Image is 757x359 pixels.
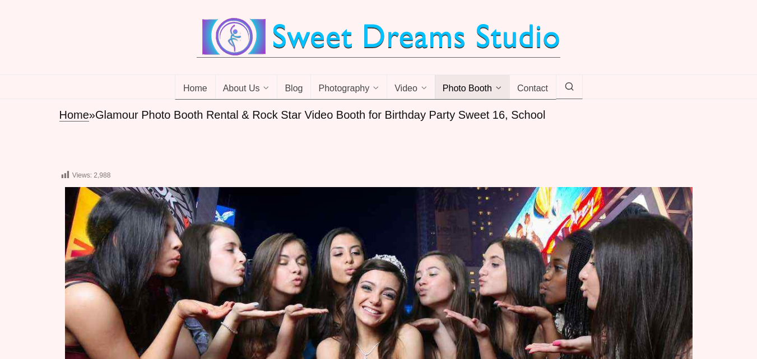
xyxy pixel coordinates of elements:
[59,108,698,123] nav: breadcrumbs
[94,171,110,179] span: 2,988
[89,109,95,121] span: »
[183,83,207,95] span: Home
[215,75,278,100] a: About Us
[197,17,560,57] img: Best Wedding Event Photography Photo Booth Videography NJ NY
[443,83,492,95] span: Photo Booth
[387,75,435,100] a: Video
[285,83,303,95] span: Blog
[72,171,92,179] span: Views:
[277,75,311,100] a: Blog
[95,109,545,121] span: Glamour Photo Booth Rental & Rock Star Video Booth for Birthday Party Sweet 16, School
[59,109,89,122] a: Home
[509,75,556,100] a: Contact
[223,83,260,95] span: About Us
[175,75,216,100] a: Home
[517,83,548,95] span: Contact
[318,83,369,95] span: Photography
[310,75,387,100] a: Photography
[394,83,417,95] span: Video
[435,75,510,100] a: Photo Booth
